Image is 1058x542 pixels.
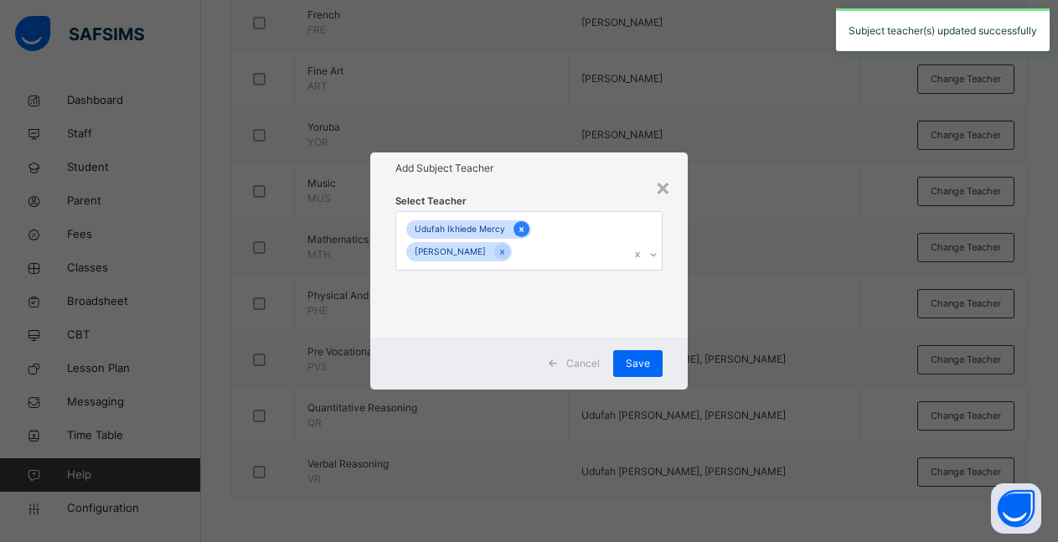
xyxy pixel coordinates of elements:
span: Cancel [566,356,600,371]
span: Select Teacher [395,194,467,209]
div: [PERSON_NAME] [406,242,494,261]
span: Save [626,356,650,371]
div: Udufah Ikhiede Mercy [406,220,514,240]
div: Subject teacher(s) updated successfully [836,8,1050,51]
div: × [655,169,671,204]
h1: Add Subject Teacher [395,161,663,176]
button: Open asap [991,483,1041,534]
